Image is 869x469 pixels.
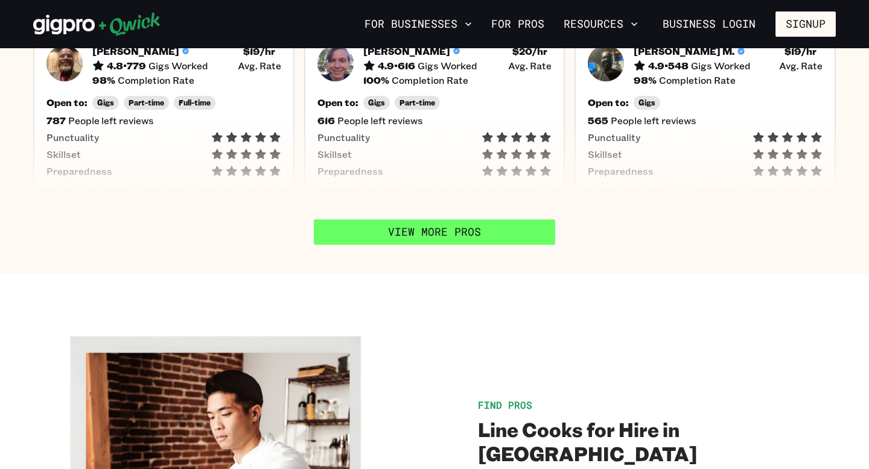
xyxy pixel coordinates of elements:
span: Preparedness [46,165,112,177]
h5: 787 [46,115,66,127]
h5: $ 20 /hr [512,45,547,57]
img: Pro headshot [588,45,624,81]
h5: 616 [317,115,335,127]
span: Part-time [129,98,164,107]
span: People left reviews [337,115,423,127]
h5: 98 % [634,74,657,86]
button: Pro headshot[PERSON_NAME]4.9•616Gigs Worked$20/hr Avg. Rate100%Completion RateOpen to:GigsPart-ti... [304,32,565,190]
img: Pro headshot [46,45,83,81]
h5: 4.9 • 548 [648,60,689,72]
button: Signup [775,11,836,37]
img: Pro headshot [317,45,354,81]
h5: 565 [588,115,608,127]
span: Skillset [46,148,81,160]
button: Resources [559,14,643,34]
span: Avg. Rate [779,60,823,72]
span: Gigs [97,98,114,107]
span: Punctuality [317,131,370,143]
h5: 4.9 • 616 [378,60,415,72]
h5: 100 % [363,74,389,86]
span: Punctuality [588,131,640,143]
a: Business Login [652,11,766,37]
span: Find Pros [478,398,532,411]
button: Pro headshot[PERSON_NAME] M.4.9•548Gigs Worked$19/hr Avg. Rate98%Completion RateOpen to:Gigs565Pe... [575,32,836,190]
span: Gigs Worked [418,60,477,72]
span: Part-time [399,98,435,107]
button: For Businesses [360,14,477,34]
h5: $ 19 /hr [785,45,816,57]
h5: Open to: [317,96,358,109]
span: People left reviews [68,115,154,127]
span: Punctuality [46,131,99,143]
h5: 4.8 • 779 [107,60,146,72]
span: People left reviews [611,115,696,127]
span: Gigs [638,98,655,107]
span: Completion Rate [118,74,194,86]
h2: Line Cooks for Hire in [GEOGRAPHIC_DATA] [478,417,836,465]
a: For Pros [486,14,549,34]
span: Full-time [179,98,211,107]
h5: Open to: [46,96,88,109]
h5: Open to: [588,96,629,109]
h5: $ 19 /hr [243,45,275,57]
h5: [PERSON_NAME] M. [634,45,734,57]
span: Skillset [588,148,622,160]
span: Avg. Rate [238,60,281,72]
h5: [PERSON_NAME] [92,45,179,57]
span: Completion Rate [659,74,736,86]
span: Gigs Worked [691,60,751,72]
span: Completion Rate [392,74,468,86]
span: Gigs Worked [148,60,208,72]
h5: [PERSON_NAME] [363,45,450,57]
span: Skillset [317,148,352,160]
h5: 98 % [92,74,115,86]
span: Preparedness [588,165,654,177]
span: Avg. Rate [508,60,552,72]
span: Preparedness [317,165,383,177]
a: View More Pros [314,219,555,245]
span: Gigs [368,98,385,107]
button: Pro headshot[PERSON_NAME]4.8•779Gigs Worked$19/hr Avg. Rate98%Completion RateOpen to:GigsPart-tim... [33,32,294,190]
